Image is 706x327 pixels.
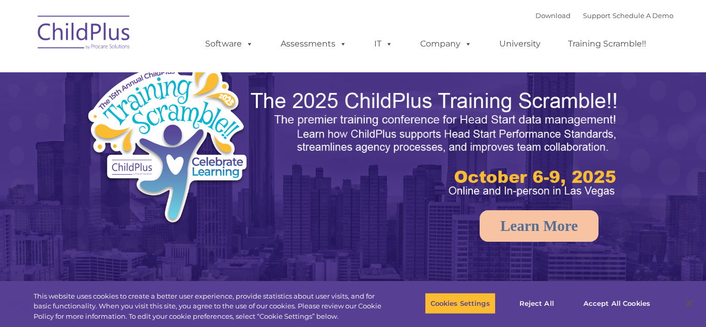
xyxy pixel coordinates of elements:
[558,34,656,54] a: Training Scramble!!
[612,11,673,20] a: Schedule A Demo
[535,11,673,20] font: |
[364,34,403,54] a: IT
[678,292,701,315] button: Close
[34,291,388,322] div: This website uses cookies to create a better user experience, provide statistics about user visit...
[583,11,610,20] a: Support
[504,292,569,314] button: Reject All
[578,292,656,314] button: Accept All Cookies
[410,34,482,54] a: Company
[33,8,136,60] img: ChildPlus by Procare Solutions
[195,34,264,54] a: Software
[480,210,598,242] a: Learn More
[425,292,496,314] button: Cookies Settings
[535,11,571,20] a: Download
[489,34,551,54] a: University
[270,34,357,54] a: Assessments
